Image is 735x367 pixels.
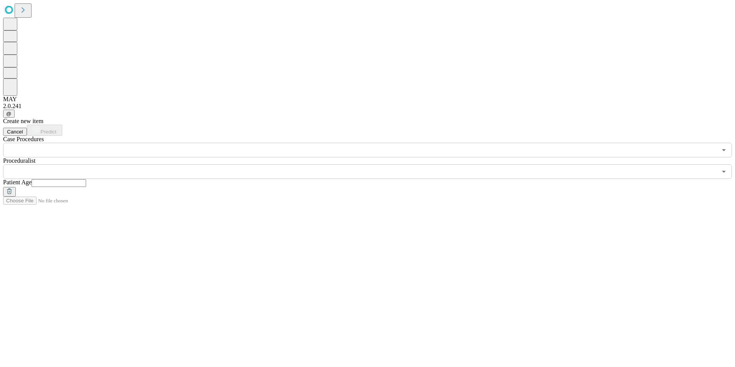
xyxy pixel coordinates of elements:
div: MAY [3,96,732,103]
span: Scheduled Procedure [3,136,44,142]
button: Open [718,166,729,177]
button: Predict [27,125,62,136]
span: @ [6,111,12,117]
div: 2.0.241 [3,103,732,110]
span: Proceduralist [3,157,35,164]
button: @ [3,110,15,118]
span: Create new item [3,118,43,124]
span: Predict [40,129,56,135]
span: Cancel [7,129,23,135]
button: Open [718,145,729,155]
span: Patient Age [3,179,32,185]
button: Cancel [3,128,27,136]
